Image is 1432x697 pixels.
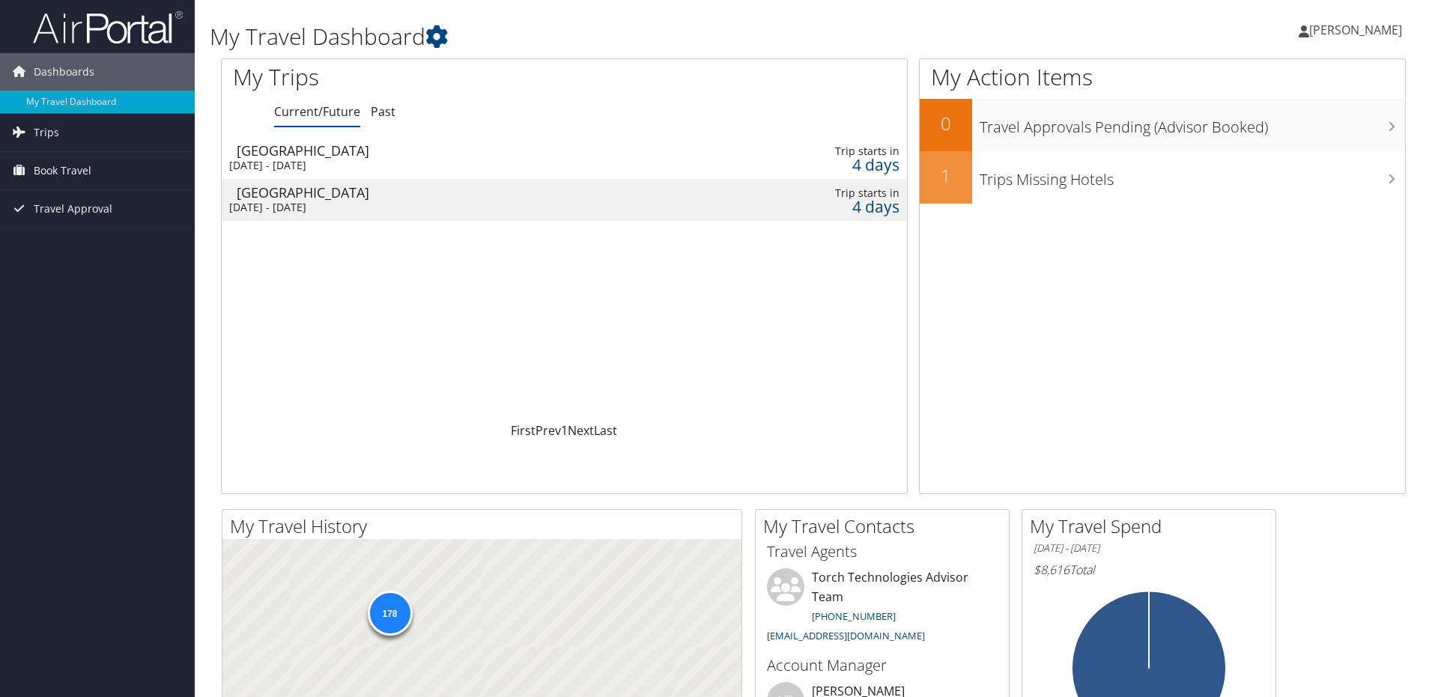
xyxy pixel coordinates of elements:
[767,655,998,676] h3: Account Manager
[763,514,1009,539] h2: My Travel Contacts
[210,21,1015,52] h1: My Travel Dashboard
[371,103,395,120] a: Past
[34,190,112,228] span: Travel Approval
[34,114,59,151] span: Trips
[748,158,899,171] div: 4 days
[230,514,741,539] h2: My Travel History
[980,109,1405,138] h3: Travel Approvals Pending (Advisor Booked)
[1299,7,1417,52] a: [PERSON_NAME]
[237,144,664,157] div: [GEOGRAPHIC_DATA]
[511,422,536,439] a: First
[812,609,896,623] a: [PHONE_NUMBER]
[1034,541,1264,556] h6: [DATE] - [DATE]
[748,200,899,213] div: 4 days
[767,541,998,562] h3: Travel Agents
[561,422,568,439] a: 1
[759,568,1005,648] li: Torch Technologies Advisor Team
[34,53,94,91] span: Dashboards
[748,144,899,158] div: Trip starts in
[980,162,1405,190] h3: Trips Missing Hotels
[1034,561,1264,578] h6: Total
[1309,22,1402,38] span: [PERSON_NAME]
[568,422,594,439] a: Next
[536,422,561,439] a: Prev
[34,152,91,189] span: Book Travel
[920,163,972,189] h2: 1
[767,629,925,642] a: [EMAIL_ADDRESS][DOMAIN_NAME]
[920,61,1405,93] h1: My Action Items
[229,201,657,214] div: [DATE] - [DATE]
[1034,561,1070,578] span: $8,616
[367,590,412,635] div: 178
[33,10,183,45] img: airportal-logo.png
[748,186,899,200] div: Trip starts in
[229,159,657,172] div: [DATE] - [DATE]
[233,61,610,93] h1: My Trips
[920,151,1405,204] a: 1Trips Missing Hotels
[920,111,972,136] h2: 0
[594,422,617,439] a: Last
[920,99,1405,151] a: 0Travel Approvals Pending (Advisor Booked)
[274,103,360,120] a: Current/Future
[1030,514,1275,539] h2: My Travel Spend
[237,186,664,199] div: [GEOGRAPHIC_DATA]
